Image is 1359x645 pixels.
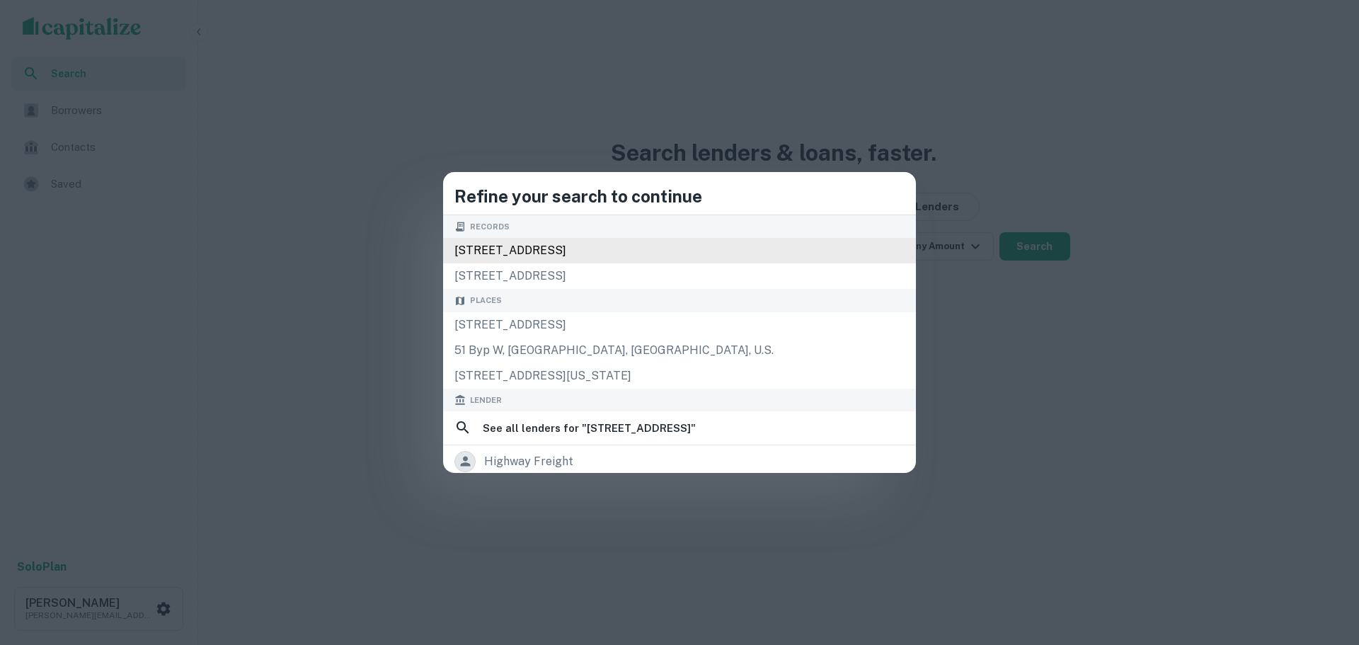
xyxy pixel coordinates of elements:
[443,447,916,476] a: highway freight
[443,338,916,363] div: 51 Byp W, [GEOGRAPHIC_DATA], [GEOGRAPHIC_DATA], U.S.
[483,420,696,437] h6: See all lenders for " [STREET_ADDRESS] "
[484,451,573,472] div: highway freight
[470,295,502,307] span: Places
[454,183,905,209] h4: Refine your search to continue
[1288,532,1359,600] iframe: Chat Widget
[470,221,510,233] span: Records
[443,238,916,263] div: [STREET_ADDRESS]
[443,363,916,389] div: [STREET_ADDRESS][US_STATE]
[470,394,502,406] span: Lender
[443,263,916,289] div: [STREET_ADDRESS]
[443,312,916,338] div: [STREET_ADDRESS]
